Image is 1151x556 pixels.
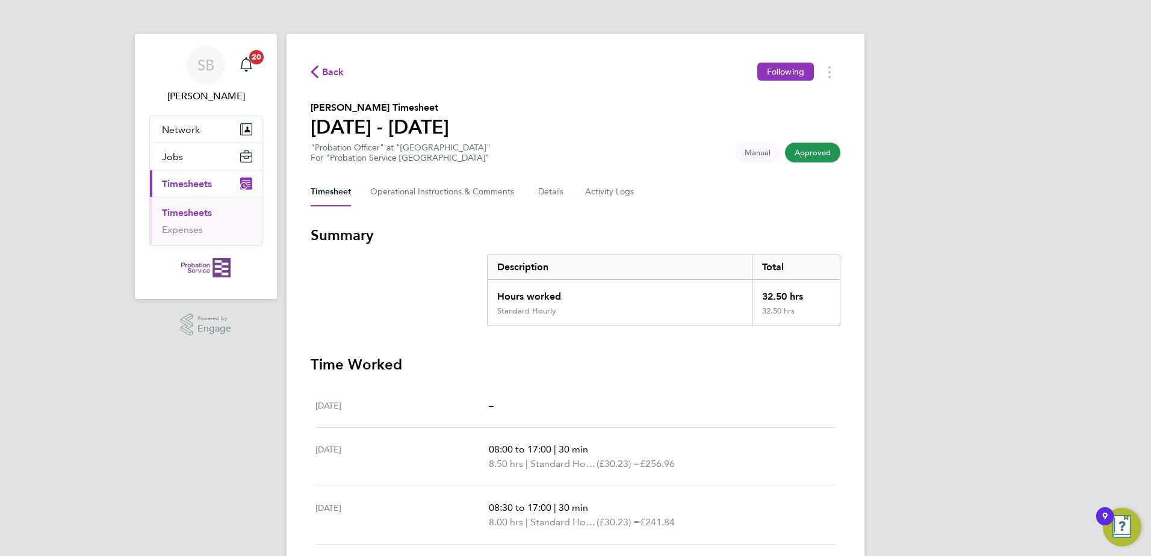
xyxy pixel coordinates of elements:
[554,502,556,513] span: |
[488,255,752,279] div: Description
[597,516,640,528] span: (£30.23) =
[162,207,212,218] a: Timesheets
[162,178,212,190] span: Timesheets
[530,515,597,530] span: Standard Hourly
[311,100,449,115] h2: [PERSON_NAME] Timesheet
[489,458,523,469] span: 8.50 hrs
[497,306,556,316] div: Standard Hourly
[785,143,840,162] span: This timesheet has been approved.
[162,224,203,235] a: Expenses
[197,324,231,334] span: Engage
[559,443,588,455] span: 30 min
[526,516,528,528] span: |
[487,255,840,326] div: Summary
[162,151,183,162] span: Jobs
[149,89,262,103] span: Stephen Benaimalsia
[489,400,494,411] span: –
[752,306,840,326] div: 32.50 hrs
[640,516,675,528] span: £241.84
[315,442,489,471] div: [DATE]
[234,46,258,84] a: 20
[135,34,277,299] nav: Main navigation
[311,355,840,374] h3: Time Worked
[640,458,675,469] span: £256.96
[150,170,262,197] button: Timesheets
[559,502,588,513] span: 30 min
[585,178,636,206] button: Activity Logs
[181,258,230,277] img: probationservice-logo-retina.png
[735,143,780,162] span: This timesheet was manually created.
[538,178,566,206] button: Details
[554,443,556,455] span: |
[752,255,840,279] div: Total
[370,178,519,206] button: Operational Instructions & Comments
[489,502,551,513] span: 08:30 to 17:00
[311,64,344,79] button: Back
[162,124,200,135] span: Network
[311,178,351,206] button: Timesheet
[150,116,262,143] button: Network
[181,314,232,336] a: Powered byEngage
[1103,508,1141,546] button: Open Resource Center, 9 new notifications
[752,280,840,306] div: 32.50 hrs
[197,57,214,73] span: SB
[597,458,640,469] span: (£30.23) =
[322,65,344,79] span: Back
[311,115,449,139] h1: [DATE] - [DATE]
[311,153,491,163] div: For "Probation Service [GEOGRAPHIC_DATA]"
[315,398,489,413] div: [DATE]
[489,516,523,528] span: 8.00 hrs
[249,50,264,64] span: 20
[315,501,489,530] div: [DATE]
[489,443,551,455] span: 08:00 to 17:00
[767,66,804,77] span: Following
[488,280,752,306] div: Hours worked
[311,143,491,163] div: "Probation Officer" at "[GEOGRAPHIC_DATA]"
[1102,516,1108,532] div: 9
[819,63,840,81] button: Timesheets Menu
[526,458,528,469] span: |
[757,63,814,81] button: Following
[149,258,262,277] a: Go to home page
[149,46,262,103] a: SB[PERSON_NAME]
[150,143,262,170] button: Jobs
[530,457,597,471] span: Standard Hourly
[150,197,262,246] div: Timesheets
[197,314,231,324] span: Powered by
[311,226,840,245] h3: Summary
